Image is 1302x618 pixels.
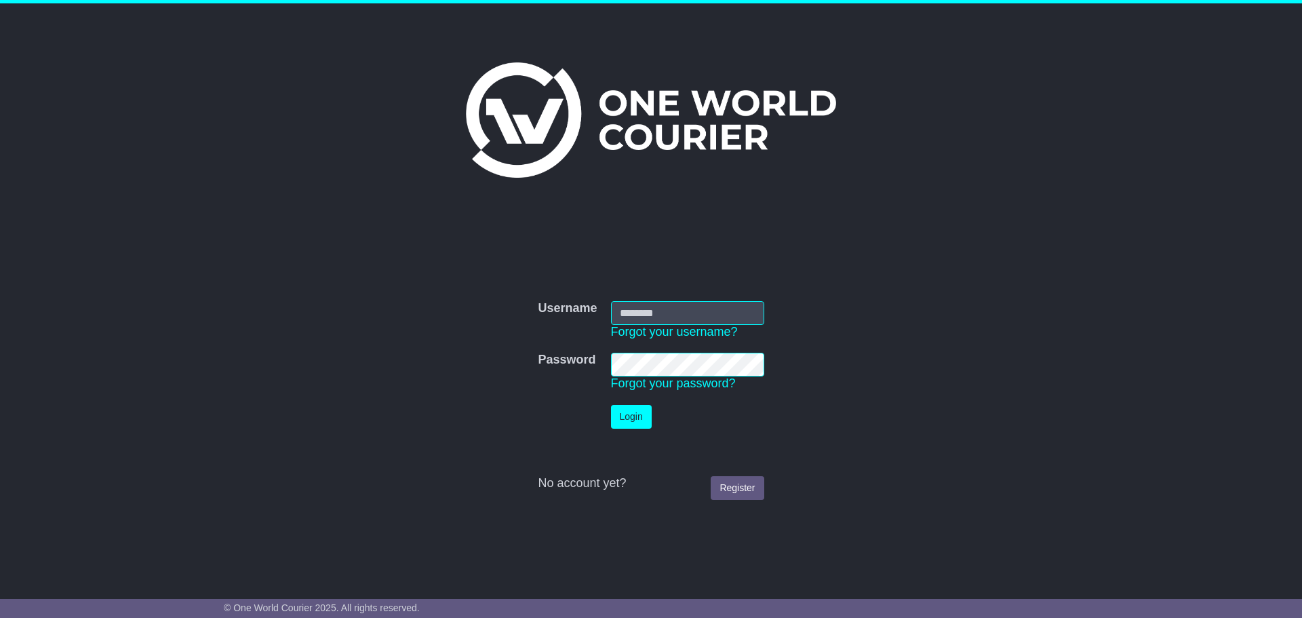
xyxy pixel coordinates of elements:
button: Login [611,405,652,429]
a: Register [711,476,764,500]
label: Username [538,301,597,316]
span: © One World Courier 2025. All rights reserved. [224,602,420,613]
div: No account yet? [538,476,764,491]
a: Forgot your password? [611,376,736,390]
label: Password [538,353,595,368]
a: Forgot your username? [611,325,738,339]
img: One World [466,62,836,178]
